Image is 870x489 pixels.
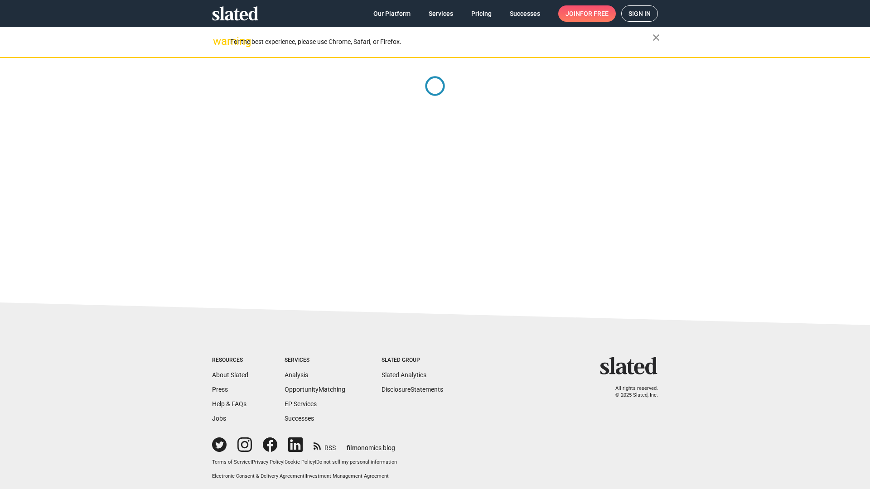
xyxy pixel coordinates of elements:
[347,444,358,451] span: film
[252,459,283,465] a: Privacy Policy
[315,459,316,465] span: |
[212,371,248,379] a: About Slated
[565,5,609,22] span: Join
[306,473,389,479] a: Investment Management Agreement
[503,5,547,22] a: Successes
[285,415,314,422] a: Successes
[382,386,443,393] a: DisclosureStatements
[251,459,252,465] span: |
[212,473,304,479] a: Electronic Consent & Delivery Agreement
[283,459,285,465] span: |
[212,415,226,422] a: Jobs
[304,473,306,479] span: |
[382,371,426,379] a: Slated Analytics
[316,459,397,466] button: Do not sell my personal information
[366,5,418,22] a: Our Platform
[382,357,443,364] div: Slated Group
[628,6,651,21] span: Sign in
[212,357,248,364] div: Resources
[471,5,492,22] span: Pricing
[230,36,652,48] div: For the best experience, please use Chrome, Safari, or Firefox.
[558,5,616,22] a: Joinfor free
[580,5,609,22] span: for free
[285,371,308,379] a: Analysis
[464,5,499,22] a: Pricing
[421,5,460,22] a: Services
[621,5,658,22] a: Sign in
[212,459,251,465] a: Terms of Service
[651,32,662,43] mat-icon: close
[347,436,395,452] a: filmonomics blog
[212,400,246,407] a: Help & FAQs
[212,386,228,393] a: Press
[606,385,658,398] p: All rights reserved. © 2025 Slated, Inc.
[285,386,345,393] a: OpportunityMatching
[510,5,540,22] span: Successes
[285,357,345,364] div: Services
[285,459,315,465] a: Cookie Policy
[285,400,317,407] a: EP Services
[373,5,411,22] span: Our Platform
[429,5,453,22] span: Services
[213,36,224,47] mat-icon: warning
[314,438,336,452] a: RSS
